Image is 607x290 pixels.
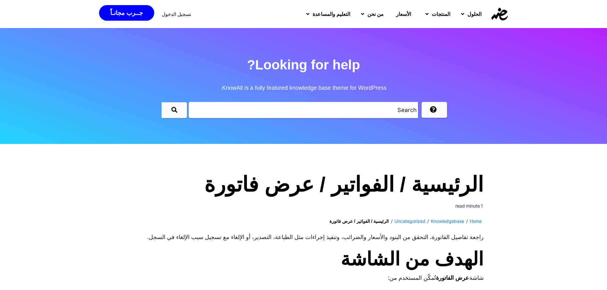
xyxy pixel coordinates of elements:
span: / [427,216,429,227]
a: تسجيل الدخول [162,12,191,17]
span: read [455,200,465,212]
a: جــرب مجانـاً [99,5,154,21]
span: الأسعار [396,10,411,18]
span: التعليم والمساعدة [313,10,350,18]
p: راجعة تفاصيل الفاتورة، التحقق من البنود والأسعار والضرائب، وتنفيذ إجراءات مثل الطباعة، التصدير، أ... [124,233,484,241]
span: جــرب مجانـاً [110,10,143,16]
h2: الهدف من الشاشة [124,248,484,271]
span: minute [466,200,480,212]
span: المنتجات [432,10,450,18]
a: التعليم والمساعدة [300,6,355,22]
span: / [391,216,393,227]
strong: الرئيسية / الفواتير / عرض فاتورة [329,219,389,224]
p: شاشة تُمكّن المستخدم من: [124,274,484,282]
span: من نحن [367,10,384,18]
a: من نحن [355,6,388,22]
a: Knowledgebase [431,216,464,227]
img: eDariba [491,8,508,20]
a: Home [470,216,482,227]
h1: الرئيسية / الفواتير / عرض فاتورة [124,173,484,197]
span: الحلول [467,10,481,18]
input: search-query [189,102,418,118]
strong: عرض الفاتورة [436,275,469,281]
span: 1 [481,200,483,212]
span: / [466,216,468,227]
a: المنتجات [419,6,455,22]
a: الأسعار [388,6,419,22]
a: Uncategorized [394,216,425,227]
a: الحلول [455,6,486,22]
